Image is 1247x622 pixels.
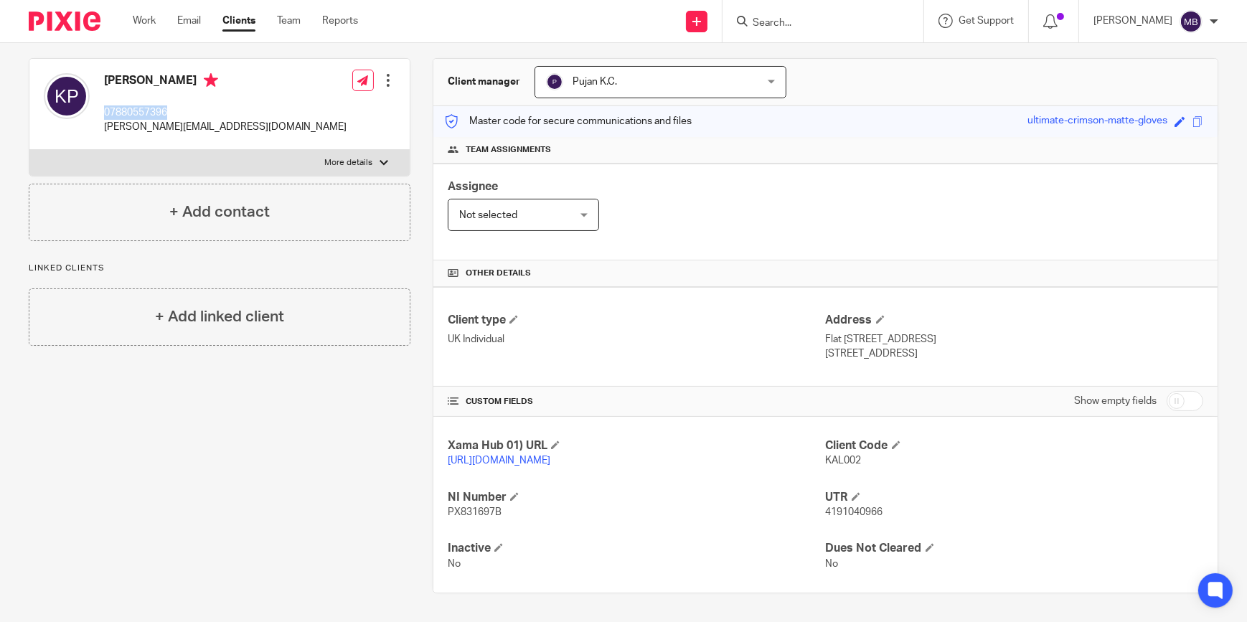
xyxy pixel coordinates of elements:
a: [URL][DOMAIN_NAME] [448,456,550,466]
span: Team assignments [466,144,551,156]
h4: NI Number [448,490,825,505]
a: Email [177,14,201,28]
h4: [PERSON_NAME] [104,73,347,91]
i: Primary [204,73,218,88]
a: Team [277,14,301,28]
label: Show empty fields [1074,394,1157,408]
span: Get Support [959,16,1014,26]
p: [STREET_ADDRESS] [826,347,1203,361]
span: Assignee [448,181,498,192]
a: Clients [222,14,255,28]
img: svg%3E [44,73,90,119]
a: Reports [322,14,358,28]
div: ultimate-crimson-matte-gloves [1027,113,1167,130]
span: KAL002 [826,456,862,466]
h4: CUSTOM FIELDS [448,396,825,407]
h4: Xama Hub 01) URL [448,438,825,453]
p: 07880557396 [104,105,347,120]
img: Pixie [29,11,100,31]
span: Pujan K.C. [573,77,617,87]
p: Master code for secure communications and files [444,114,692,128]
h4: Client type [448,313,825,328]
h4: Client Code [826,438,1203,453]
input: Search [751,17,880,30]
h4: UTR [826,490,1203,505]
img: svg%3E [546,73,563,90]
h3: Client manager [448,75,520,89]
p: Flat [STREET_ADDRESS] [826,332,1203,347]
p: [PERSON_NAME] [1093,14,1172,28]
h4: + Add contact [169,201,270,223]
span: 4191040966 [826,507,883,517]
span: PX831697B [448,507,502,517]
span: Not selected [459,210,517,220]
span: No [448,559,461,569]
p: [PERSON_NAME][EMAIL_ADDRESS][DOMAIN_NAME] [104,120,347,134]
h4: Inactive [448,541,825,556]
h4: Dues Not Cleared [826,541,1203,556]
p: More details [324,157,372,169]
img: svg%3E [1180,10,1203,33]
span: No [826,559,839,569]
span: Other details [466,268,531,279]
h4: + Add linked client [155,306,284,328]
a: Work [133,14,156,28]
p: Linked clients [29,263,410,274]
p: UK Individual [448,332,825,347]
h4: Address [826,313,1203,328]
